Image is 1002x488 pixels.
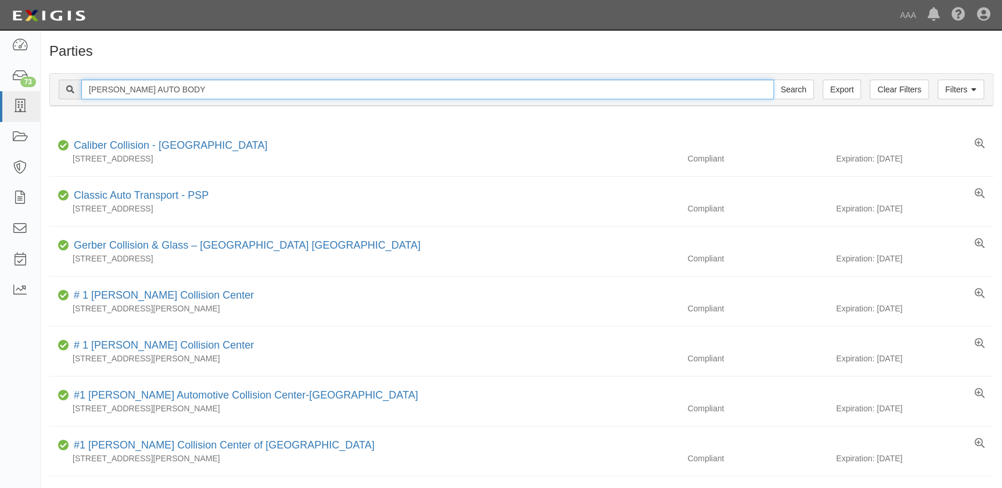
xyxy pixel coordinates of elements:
[951,8,965,22] i: Help Center - Complianz
[49,453,678,464] div: [STREET_ADDRESS][PERSON_NAME]
[975,188,985,200] a: View results summary
[836,253,993,264] div: Expiration: [DATE]
[81,80,774,99] input: Search
[49,303,678,314] div: [STREET_ADDRESS][PERSON_NAME]
[938,80,984,99] a: Filters
[49,253,678,264] div: [STREET_ADDRESS]
[678,453,836,464] div: Compliant
[74,139,267,151] a: Caliber Collision - [GEOGRAPHIC_DATA]
[678,153,836,164] div: Compliant
[975,288,985,300] a: View results summary
[74,339,254,351] a: # 1 [PERSON_NAME] Collision Center
[74,239,421,251] a: Gerber Collision & Glass – [GEOGRAPHIC_DATA] [GEOGRAPHIC_DATA]
[49,203,678,214] div: [STREET_ADDRESS]
[975,388,985,400] a: View results summary
[836,153,993,164] div: Expiration: [DATE]
[49,353,678,364] div: [STREET_ADDRESS][PERSON_NAME]
[49,153,678,164] div: [STREET_ADDRESS]
[836,403,993,414] div: Expiration: [DATE]
[9,5,89,26] img: logo-5460c22ac91f19d4615b14bd174203de0afe785f0fc80cf4dbbc73dc1793850b.png
[69,238,421,253] div: Gerber Collision & Glass – Houston Brighton
[58,442,69,450] i: Compliant
[74,189,209,201] a: Classic Auto Transport - PSP
[69,338,254,353] div: # 1 Cochran Collision Center
[823,80,861,99] a: Export
[678,303,836,314] div: Compliant
[58,292,69,300] i: Compliant
[58,392,69,400] i: Compliant
[69,388,418,403] div: #1 Cochran Automotive Collision Center-Monroeville
[894,3,922,27] a: AAA
[773,80,814,99] input: Search
[975,338,985,350] a: View results summary
[58,192,69,200] i: Compliant
[58,142,69,150] i: Compliant
[69,288,254,303] div: # 1 Cochran Collision Center
[870,80,928,99] a: Clear Filters
[74,389,418,401] a: #1 [PERSON_NAME] Automotive Collision Center-[GEOGRAPHIC_DATA]
[69,188,209,203] div: Classic Auto Transport - PSP
[69,138,267,153] div: Caliber Collision - Gainesville
[69,438,375,453] div: #1 Cochran Collision Center of Greensburg
[975,238,985,250] a: View results summary
[678,203,836,214] div: Compliant
[836,453,993,464] div: Expiration: [DATE]
[975,138,985,150] a: View results summary
[49,44,993,59] h1: Parties
[836,203,993,214] div: Expiration: [DATE]
[678,353,836,364] div: Compliant
[975,438,985,450] a: View results summary
[74,439,375,451] a: #1 [PERSON_NAME] Collision Center of [GEOGRAPHIC_DATA]
[20,77,36,87] div: 73
[49,403,678,414] div: [STREET_ADDRESS][PERSON_NAME]
[58,242,69,250] i: Compliant
[678,403,836,414] div: Compliant
[678,253,836,264] div: Compliant
[74,289,254,301] a: # 1 [PERSON_NAME] Collision Center
[836,353,993,364] div: Expiration: [DATE]
[58,342,69,350] i: Compliant
[836,303,993,314] div: Expiration: [DATE]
